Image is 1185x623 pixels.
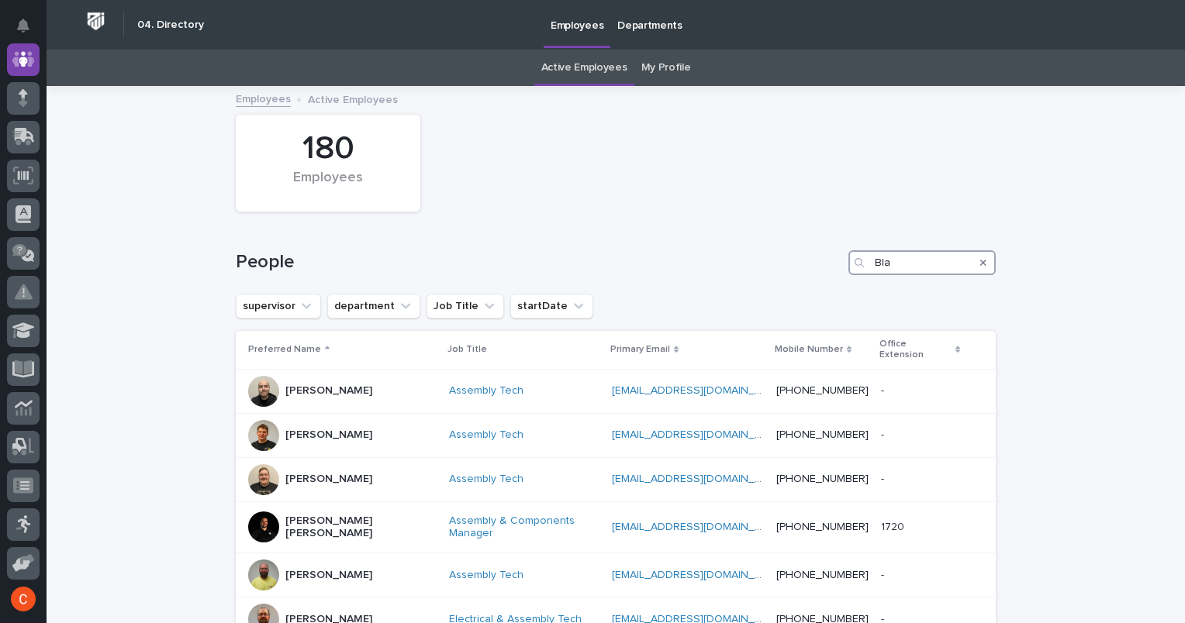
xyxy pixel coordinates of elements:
[19,19,40,43] div: Notifications
[881,381,887,398] p: -
[308,90,398,107] p: Active Employees
[447,341,487,358] p: Job Title
[449,384,523,398] a: Assembly Tech
[612,521,787,532] a: [EMAIL_ADDRESS][DOMAIN_NAME]
[236,89,291,107] a: Employees
[641,50,691,86] a: My Profile
[285,473,372,486] p: [PERSON_NAME]
[879,336,952,364] p: Office Extension
[776,385,869,396] a: [PHONE_NUMBER]
[236,413,996,457] tr: [PERSON_NAME]Assembly Tech [EMAIL_ADDRESS][DOMAIN_NAME] [PHONE_NUMBER]--
[881,518,907,534] p: 1720
[262,129,394,168] div: 180
[81,7,110,36] img: Workspace Logo
[610,341,670,358] p: Primary Email
[7,9,40,42] button: Notifications
[285,569,372,582] p: [PERSON_NAME]
[449,429,523,442] a: Assembly Tech
[285,429,372,442] p: [PERSON_NAME]
[327,294,420,318] button: department
[775,341,843,358] p: Mobile Number
[236,553,996,597] tr: [PERSON_NAME]Assembly Tech [EMAIL_ADDRESS][DOMAIN_NAME] [PHONE_NUMBER]--
[449,473,523,486] a: Assembly Tech
[881,566,887,582] p: -
[236,294,321,318] button: supervisor
[285,384,372,398] p: [PERSON_NAME]
[881,470,887,486] p: -
[612,429,787,440] a: [EMAIL_ADDRESS][DOMAIN_NAME]
[776,570,869,580] a: [PHONE_NUMBER]
[236,501,996,553] tr: [PERSON_NAME] [PERSON_NAME]Assembly & Components Manager [EMAIL_ADDRESS][DOMAIN_NAME] [PHONE_NUMB...
[848,250,996,275] input: Search
[137,19,204,32] h2: 04. Directory
[236,369,996,413] tr: [PERSON_NAME]Assembly Tech [EMAIL_ADDRESS][DOMAIN_NAME] [PHONE_NUMBER]--
[236,251,842,274] h1: People
[427,294,504,318] button: Job Title
[612,570,787,580] a: [EMAIL_ADDRESS][DOMAIN_NAME]
[262,170,394,202] div: Employees
[612,473,787,484] a: [EMAIL_ADDRESS][DOMAIN_NAME]
[285,515,437,541] p: [PERSON_NAME] [PERSON_NAME]
[776,473,869,484] a: [PHONE_NUMBER]
[449,515,599,541] a: Assembly & Components Manager
[612,385,787,396] a: [EMAIL_ADDRESS][DOMAIN_NAME]
[510,294,593,318] button: startDate
[236,457,996,501] tr: [PERSON_NAME]Assembly Tech [EMAIL_ADDRESS][DOMAIN_NAME] [PHONE_NUMBER]--
[248,341,321,358] p: Preferred Name
[7,583,40,615] button: users-avatar
[541,50,627,86] a: Active Employees
[449,569,523,582] a: Assembly Tech
[776,429,869,440] a: [PHONE_NUMBER]
[776,521,869,532] a: [PHONE_NUMBER]
[881,425,887,442] p: -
